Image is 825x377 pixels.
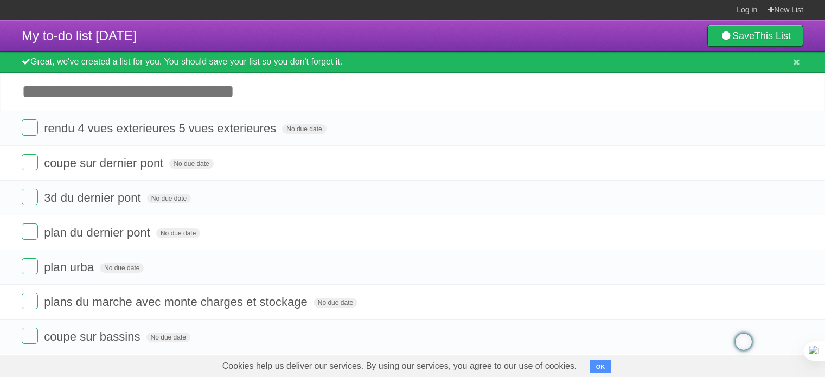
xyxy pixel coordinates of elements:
label: Done [22,189,38,205]
span: My to-do list [DATE] [22,28,137,43]
span: rendu 4 vues exterieures 5 vues exterieures [44,122,279,135]
span: No due date [146,333,190,342]
span: No due date [282,124,326,134]
span: No due date [314,298,357,308]
span: No due date [156,228,200,238]
label: Done [22,154,38,170]
button: OK [590,360,611,373]
span: No due date [169,159,213,169]
label: Done [22,258,38,274]
label: Done [22,119,38,136]
span: coupe sur bassins [44,330,143,343]
span: coupe sur dernier pont [44,156,166,170]
label: Done [22,223,38,240]
span: Cookies help us deliver our services. By using our services, you agree to our use of cookies. [212,355,588,377]
a: SaveThis List [707,25,803,47]
span: No due date [147,194,191,203]
span: plan urba [44,260,97,274]
span: plan du dernier pont [44,226,153,239]
label: Done [22,328,38,344]
span: 3d du dernier pont [44,191,144,205]
b: This List [754,30,791,41]
span: plans du marche avec monte charges et stockage [44,295,310,309]
span: No due date [100,263,144,273]
label: Done [22,293,38,309]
